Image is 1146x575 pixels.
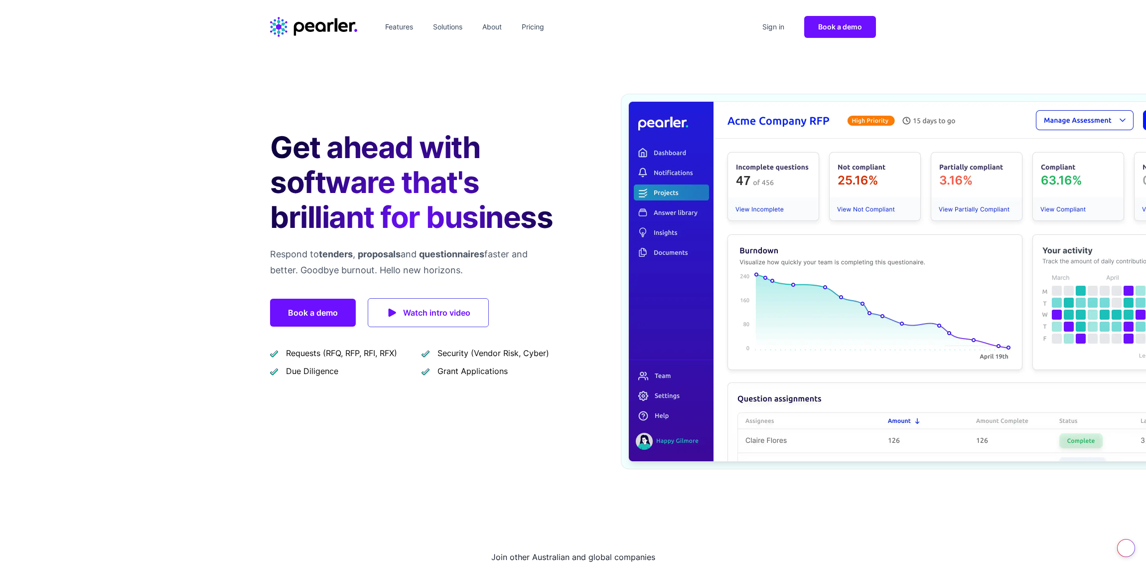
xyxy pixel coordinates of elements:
a: Watch intro video [368,298,489,327]
a: Features [381,19,417,35]
h2: Join other Australian and global companies [270,549,876,565]
p: Respond to , and faster and better. Goodbye burnout. Hello new horizons. [270,246,557,278]
span: Security (Vendor Risk, Cyber) [437,347,549,359]
span: Requests (RFQ, RFP, RFI, RFX) [286,347,397,359]
a: About [478,19,506,35]
img: checkmark [270,367,278,376]
span: Watch intro video [403,306,470,320]
img: checkmark [422,367,430,376]
a: Solutions [429,19,466,35]
span: proposals [358,249,401,259]
img: checkmark [422,349,430,358]
h1: Get ahead with software that's brilliant for business [270,130,557,234]
span: Book a demo [818,22,862,31]
a: Book a demo [270,299,356,327]
span: Grant Applications [437,365,508,377]
a: Book a demo [804,16,876,38]
img: checkmark [270,349,278,358]
a: Sign in [758,19,788,35]
span: tenders [319,249,353,259]
a: Home [270,17,357,37]
span: questionnaires [419,249,484,259]
a: Pricing [518,19,548,35]
span: Due Diligence [286,365,338,377]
